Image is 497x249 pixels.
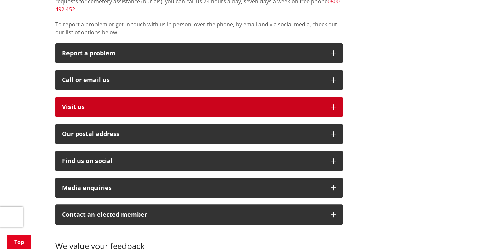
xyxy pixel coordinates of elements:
[62,104,324,110] p: Visit us
[55,124,343,144] button: Our postal address
[62,50,324,57] p: Report a problem
[55,43,343,63] button: Report a problem
[7,235,31,249] a: Top
[62,211,324,218] p: Contact an elected member
[55,97,343,117] button: Visit us
[55,70,343,90] button: Call or email us
[55,20,343,36] p: To report a problem or get in touch with us in person, over the phone, by email and via social me...
[62,131,324,137] h2: Our postal address
[55,178,343,198] button: Media enquiries
[62,158,324,164] div: Find us on social
[62,77,324,83] div: Call or email us
[62,185,324,191] div: Media enquiries
[55,204,343,225] button: Contact an elected member
[55,151,343,171] button: Find us on social
[466,221,490,245] iframe: Messenger Launcher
